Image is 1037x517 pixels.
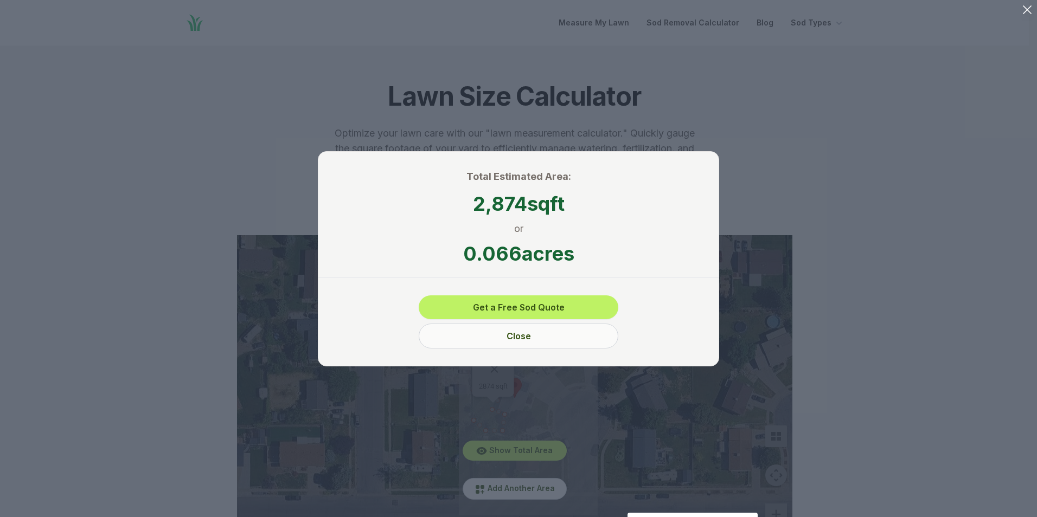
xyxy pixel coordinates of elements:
button: Get a Free Sod Quote [419,295,619,319]
span: 2,874 sqft [318,193,718,215]
div: or [318,221,718,236]
h3: Total Estimated Area: [318,169,718,184]
button: Close [419,324,619,348]
span: 0.066 acres [318,243,718,264]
